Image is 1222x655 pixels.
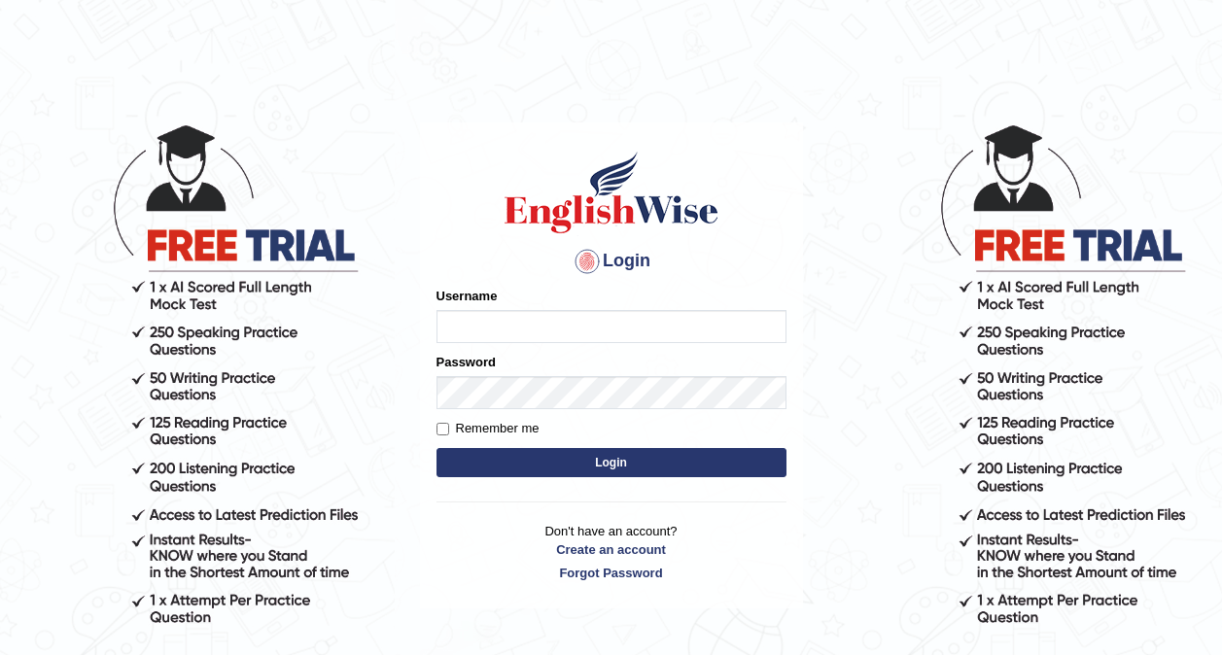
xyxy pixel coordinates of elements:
input: Remember me [436,423,449,435]
a: Create an account [436,540,786,559]
p: Don't have an account? [436,522,786,582]
a: Forgot Password [436,564,786,582]
img: Logo of English Wise sign in for intelligent practice with AI [501,149,722,236]
label: Password [436,353,496,371]
h4: Login [436,246,786,277]
label: Remember me [436,419,540,438]
label: Username [436,287,498,305]
button: Login [436,448,786,477]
